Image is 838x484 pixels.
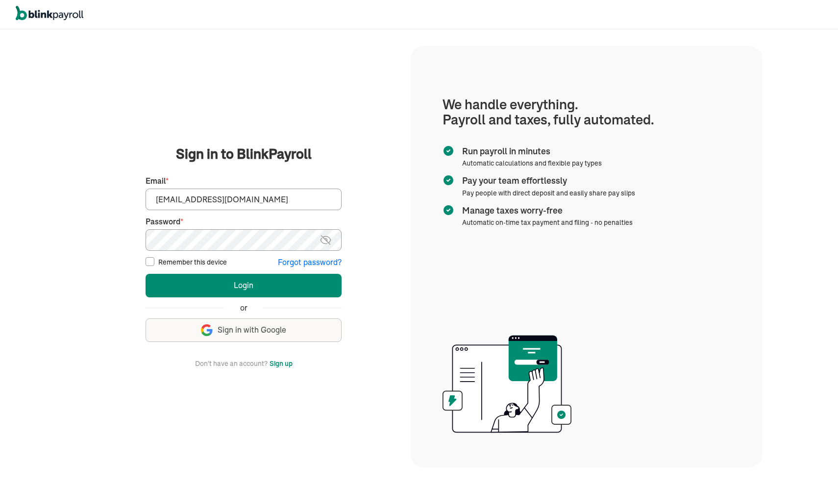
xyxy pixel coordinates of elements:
[146,318,342,342] button: Sign in with Google
[443,204,454,216] img: checkmark
[146,189,342,210] input: Your email address
[462,189,635,197] span: Pay people with direct deposit and easily share pay slips
[320,234,332,246] img: eye
[195,358,268,369] span: Don't have an account?
[443,174,454,186] img: checkmark
[218,324,286,336] span: Sign in with Google
[270,358,293,369] button: Sign up
[443,97,731,127] h1: We handle everything. Payroll and taxes, fully automated.
[462,174,631,187] span: Pay your team effortlessly
[462,204,629,217] span: Manage taxes worry-free
[158,257,227,267] label: Remember this device
[443,332,571,436] img: illustration
[146,216,342,227] label: Password
[146,175,342,187] label: Email
[146,274,342,297] button: Login
[462,145,598,158] span: Run payroll in minutes
[443,145,454,157] img: checkmark
[176,144,312,164] span: Sign in to BlinkPayroll
[462,218,633,227] span: Automatic on-time tax payment and filing - no penalties
[278,257,342,268] button: Forgot password?
[16,6,83,21] img: logo
[670,378,838,484] iframe: Chat Widget
[462,159,602,168] span: Automatic calculations and flexible pay types
[201,324,213,336] img: google
[240,302,247,314] span: or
